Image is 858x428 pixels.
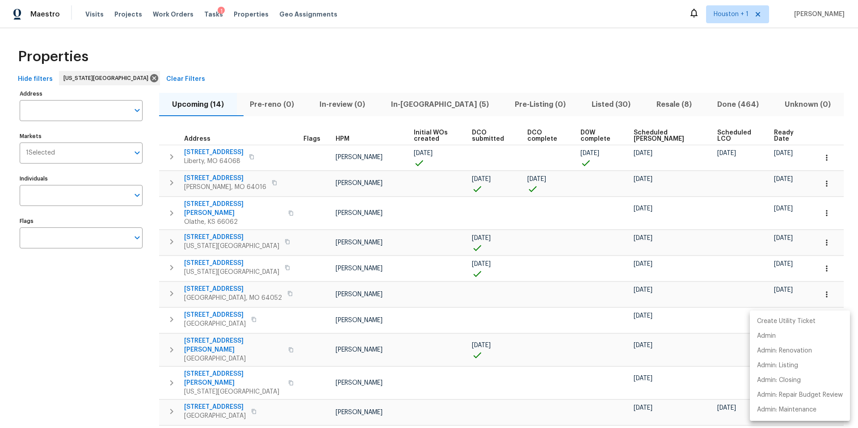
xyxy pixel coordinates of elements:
p: Create Utility Ticket [757,317,816,326]
p: Admin: Closing [757,376,801,385]
p: Admin: Renovation [757,346,812,356]
p: Admin: Maintenance [757,405,816,415]
p: Admin: Repair Budget Review [757,390,843,400]
p: Admin: Listing [757,361,798,370]
p: Admin [757,331,776,341]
